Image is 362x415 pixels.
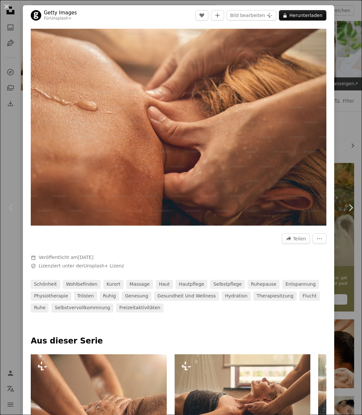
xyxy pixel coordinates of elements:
[44,9,77,16] a: Getty Images
[282,280,319,289] a: Entspannung
[126,280,153,289] a: Massage
[63,280,101,289] a: Wohlbefinden
[154,292,219,301] a: Gesundheit und Wellness
[39,263,124,269] span: Lizenziert unter der
[248,280,280,289] a: Ruhepause
[74,292,97,301] a: trösten
[50,16,72,21] a: Unsplash+
[253,292,297,301] a: Therapiesitzung
[227,10,276,21] button: Bild bearbeiten
[282,233,310,244] button: Dieses Bild teilen
[100,292,119,301] a: ruhig
[293,234,306,244] span: Teilen
[339,176,362,239] a: Weiter
[31,280,60,289] a: Schönheit
[39,255,94,260] span: Veröffentlicht am
[31,29,326,226] button: Dieses Bild heranzoomen
[176,280,207,289] a: Hautpflege
[83,263,124,268] a: Unsplash+ Lizenz
[31,29,326,226] img: Draufsichtporträt einer attraktiven jungen Frau, die im Spa-Center eine Schultermassage erhält
[222,292,251,301] a: Hydration
[78,255,93,260] time: 26. August 2022 um 11:11:48 MESZ
[44,16,77,21] div: Für
[31,303,49,312] a: Ruhe
[116,303,164,312] a: Freizeitaktivitäten
[156,280,173,289] a: Haut
[195,10,208,21] button: Gefällt mir
[211,10,224,21] button: Zu Kollektion hinzufügen
[175,396,311,402] a: Horizontales Porträt einer Frau, die auf dem Holzschreibtisch liegt, während sie im Therapeutenzi...
[103,280,124,289] a: Kurort
[31,10,41,21] img: Zum Profil von Getty Images
[210,280,245,289] a: Selbstpflege
[31,292,71,301] a: Physiotherapie
[299,292,320,301] a: Flucht
[51,303,113,312] a: Selbstvervollkommnung
[313,233,326,244] button: Weitere Aktionen
[122,292,151,301] a: Genesung
[279,10,326,21] button: Herunterladen
[31,396,167,402] a: Nahaufnahme Porträt eines Massagetherapeuten, der Eingriffe am Körper durchführt Gast des Spa-Zen...
[31,336,326,346] p: Aus dieser Serie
